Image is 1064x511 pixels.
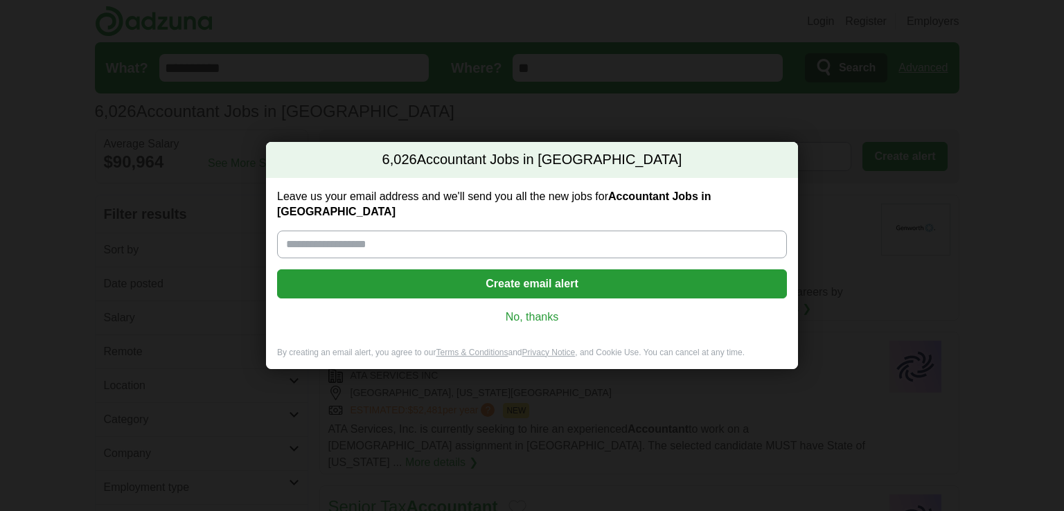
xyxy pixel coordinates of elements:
[277,189,787,219] label: Leave us your email address and we'll send you all the new jobs for
[266,142,798,178] h2: Accountant Jobs in [GEOGRAPHIC_DATA]
[522,348,576,357] a: Privacy Notice
[266,347,798,370] div: By creating an email alert, you agree to our and , and Cookie Use. You can cancel at any time.
[436,348,508,357] a: Terms & Conditions
[277,190,711,217] strong: Accountant Jobs in [GEOGRAPHIC_DATA]
[277,269,787,298] button: Create email alert
[382,150,417,170] span: 6,026
[288,310,776,325] a: No, thanks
